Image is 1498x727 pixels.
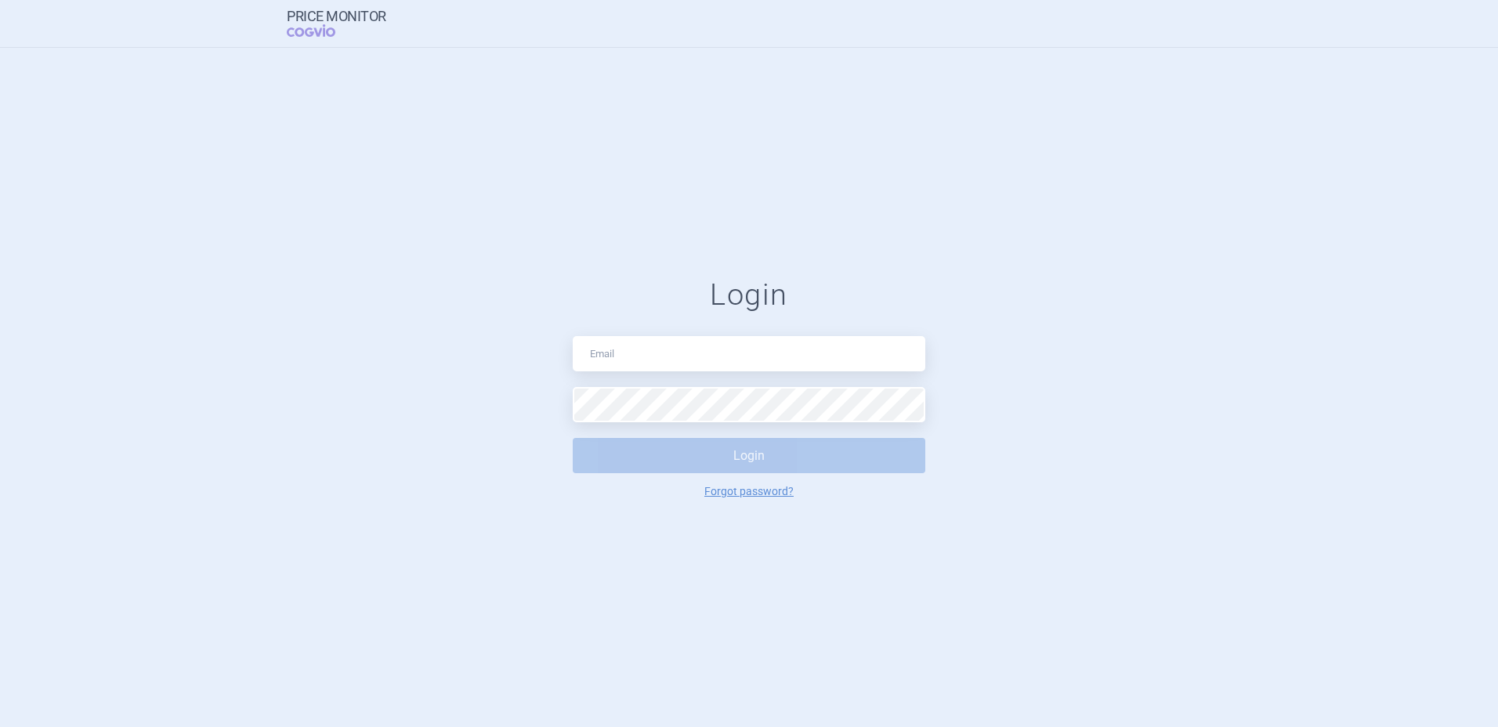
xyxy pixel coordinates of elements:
a: Forgot password? [704,486,794,497]
strong: Price Monitor [287,9,386,24]
h1: Login [573,277,925,313]
button: Login [573,438,925,473]
a: Price MonitorCOGVIO [287,9,386,38]
span: COGVIO [287,24,357,37]
input: Email [573,336,925,371]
